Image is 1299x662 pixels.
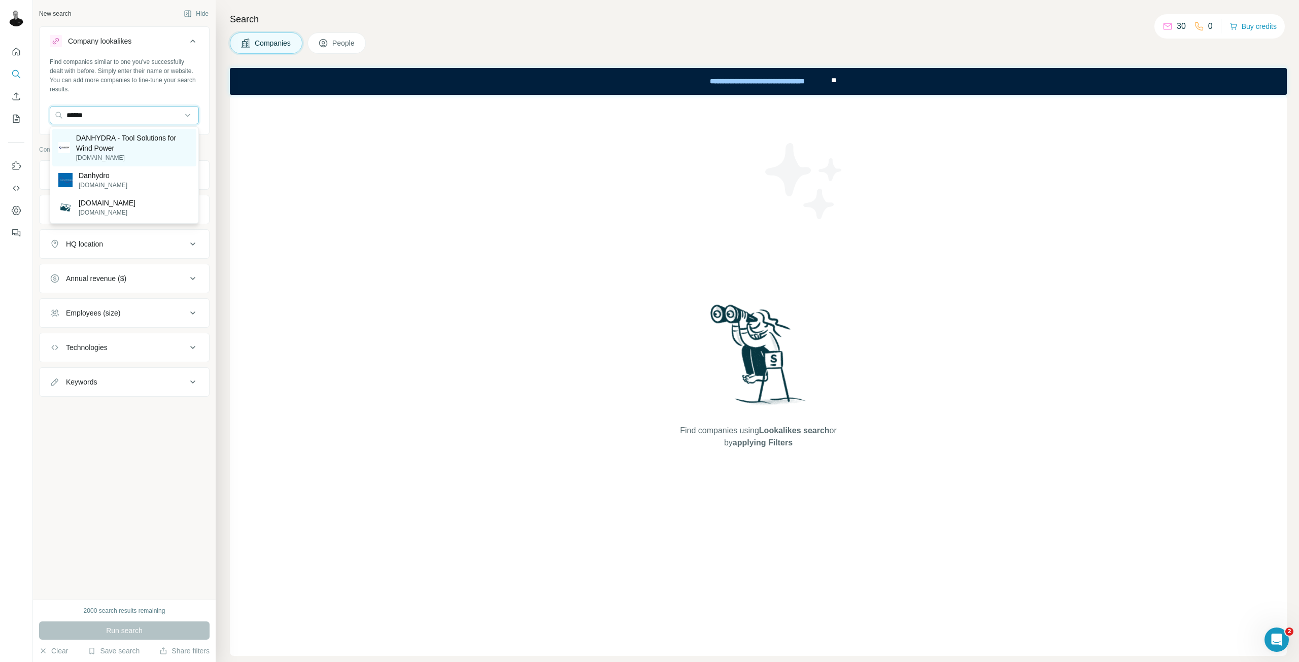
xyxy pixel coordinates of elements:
[8,10,24,26] img: Avatar
[50,57,199,94] div: Find companies similar to one you've successfully dealt with before. Simply enter their name or w...
[759,426,830,435] span: Lookalikes search
[8,224,24,242] button: Feedback
[759,135,850,227] img: Surfe Illustration - Stars
[230,12,1287,26] h4: Search
[66,308,120,318] div: Employees (size)
[76,133,190,153] p: DANHYDRA - Tool Solutions for Wind Power
[79,208,135,217] p: [DOMAIN_NAME]
[8,201,24,220] button: Dashboard
[40,29,209,57] button: Company lookalikes
[8,87,24,106] button: Enrich CSV
[1229,19,1277,33] button: Buy credits
[177,6,216,21] button: Hide
[40,370,209,394] button: Keywords
[40,232,209,256] button: HQ location
[39,9,71,18] div: New search
[230,68,1287,95] iframe: Banner
[733,438,793,447] span: applying Filters
[8,157,24,175] button: Use Surfe on LinkedIn
[255,38,292,48] span: Companies
[58,200,73,215] img: danhydro-47.fr
[8,43,24,61] button: Quick start
[79,170,127,181] p: Danhydro
[1285,628,1293,636] span: 2
[58,173,73,187] img: Danhydro
[40,163,209,187] button: Company
[66,377,97,387] div: Keywords
[39,646,68,656] button: Clear
[8,110,24,128] button: My lists
[66,273,126,284] div: Annual revenue ($)
[1264,628,1289,652] iframe: Intercom live chat
[8,65,24,83] button: Search
[1177,20,1186,32] p: 30
[58,142,70,154] img: DANHYDRA - Tool Solutions for Wind Power
[8,179,24,197] button: Use Surfe API
[76,153,190,162] p: [DOMAIN_NAME]
[332,38,356,48] span: People
[40,301,209,325] button: Employees (size)
[159,646,210,656] button: Share filters
[706,302,811,415] img: Surfe Illustration - Woman searching with binoculars
[39,145,210,154] p: Company information
[88,646,140,656] button: Save search
[79,181,127,190] p: [DOMAIN_NAME]
[40,335,209,360] button: Technologies
[79,198,135,208] p: [DOMAIN_NAME]
[68,36,131,46] div: Company lookalikes
[84,606,165,615] div: 2000 search results remaining
[1208,20,1213,32] p: 0
[677,425,839,449] span: Find companies using or by
[40,197,209,222] button: Industry
[40,266,209,291] button: Annual revenue ($)
[66,342,108,353] div: Technologies
[66,239,103,249] div: HQ location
